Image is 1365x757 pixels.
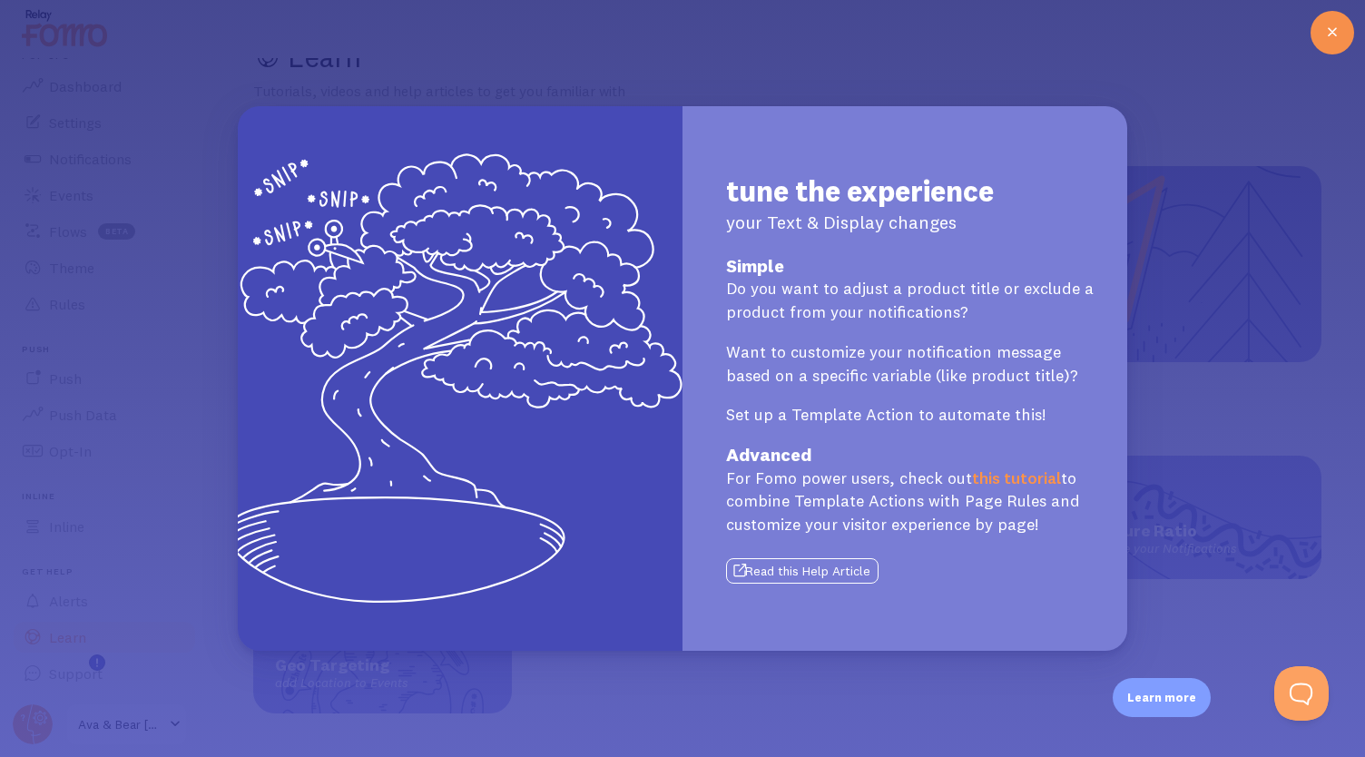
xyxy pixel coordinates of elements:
h1: tune the experience [726,173,994,210]
p: your Text & Display changes [726,210,957,236]
h2: Advanced [726,443,1095,467]
iframe: Help Scout Beacon - Open [1274,666,1329,721]
p: Learn more [1127,689,1196,706]
button: Read this Help Article [726,558,879,584]
img: tune the experience [227,106,682,651]
h2: Simple [726,254,1095,278]
a: this tutorial [972,467,1061,488]
p: Set up a Template Action to automate this! [726,403,1095,427]
p: For Fomo power users, check out to combine Template Actions with Page Rules and customize your vi... [726,467,1095,536]
p: Do you want to adjust a product title or exclude a product from your notifications? [726,277,1095,323]
p: Want to customize your notification message based on a specific variable (like product title)? [726,340,1095,387]
div: Learn more [1113,678,1211,717]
